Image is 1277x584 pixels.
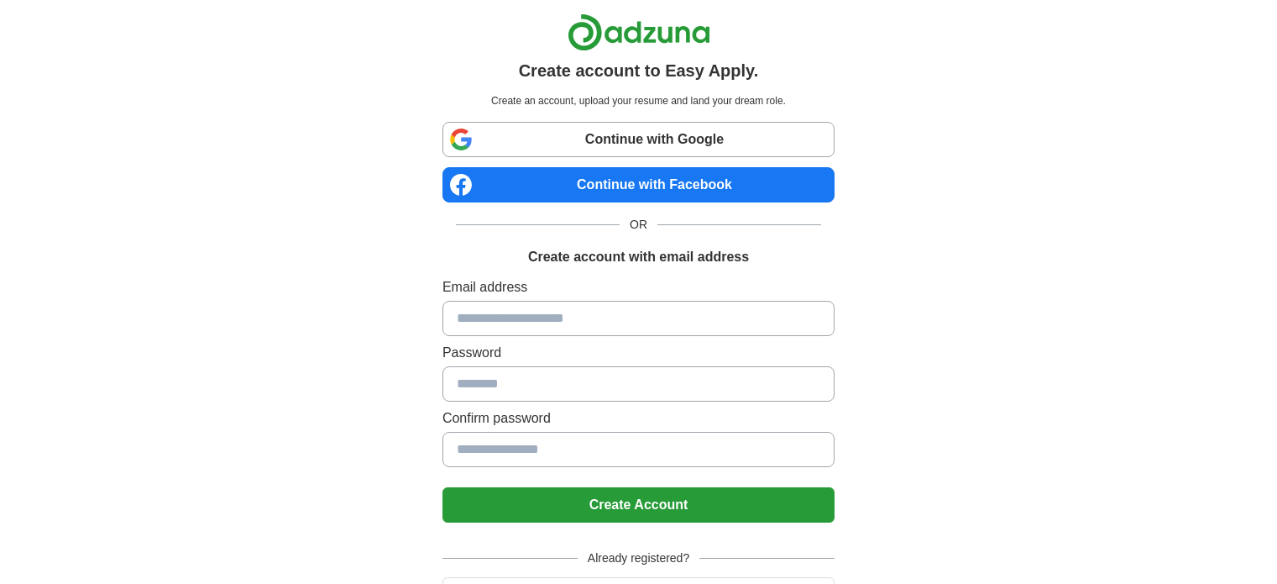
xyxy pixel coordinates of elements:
a: Continue with Google [442,122,835,157]
span: Already registered? [578,550,699,567]
label: Email address [442,277,835,297]
button: Create Account [442,487,835,523]
span: OR [620,216,657,234]
h1: Create account with email address [528,247,749,267]
label: Password [442,343,835,363]
label: Confirm password [442,408,835,429]
h1: Create account to Easy Apply. [519,58,759,83]
p: Create an account, upload your resume and land your dream role. [446,93,831,108]
a: Continue with Facebook [442,167,835,203]
img: Adzuna logo [568,13,710,51]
